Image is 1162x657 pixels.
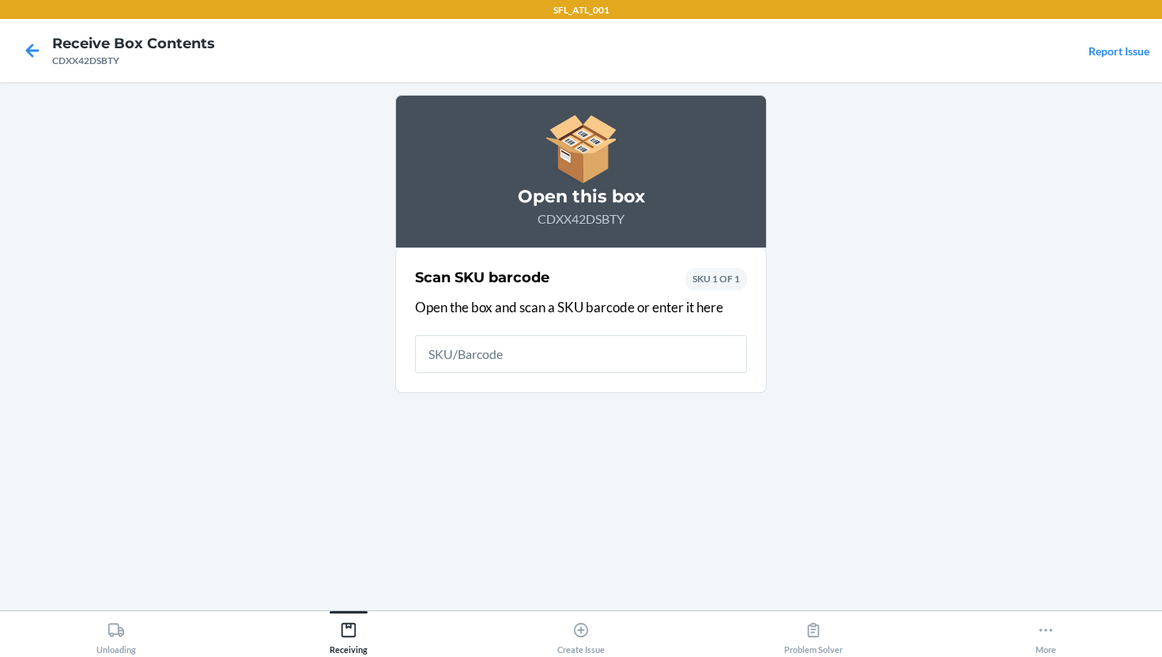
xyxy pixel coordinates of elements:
h2: Scan SKU barcode [415,267,549,288]
p: SFL_ATL_001 [553,3,609,17]
div: Create Issue [557,615,605,655]
div: Problem Solver [784,615,843,655]
div: Unloading [96,615,136,655]
div: Receiving [330,615,368,655]
h3: Open this box [415,184,747,210]
input: SKU/Barcode [415,335,747,373]
button: Create Issue [465,611,697,655]
div: More [1036,615,1056,655]
a: Report Issue [1088,44,1149,58]
button: Receiving [232,611,465,655]
button: More [930,611,1162,655]
h4: Receive Box Contents [52,33,215,54]
p: CDXX42DSBTY [415,210,747,228]
button: Problem Solver [697,611,930,655]
p: SKU 1 OF 1 [692,272,740,286]
p: Open the box and scan a SKU barcode or enter it here [415,297,747,318]
div: CDXX42DSBTY [52,54,215,68]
